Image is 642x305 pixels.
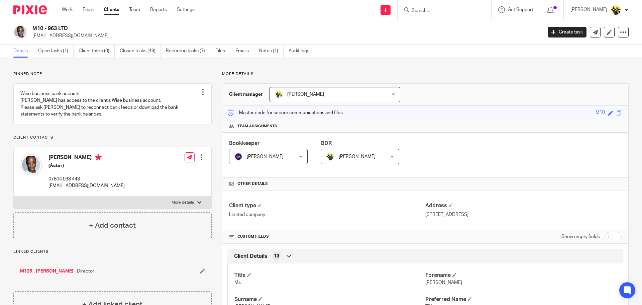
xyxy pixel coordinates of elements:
span: [PERSON_NAME] [425,280,462,285]
span: Director [77,268,94,275]
a: Email [83,6,94,13]
a: Client tasks (0) [79,45,115,58]
h5: (Actor) [48,162,125,169]
p: More details [172,200,194,205]
p: Limited company [229,211,425,218]
a: Create task [548,27,586,37]
a: Reports [150,6,167,13]
img: Dan-Starbridge%20(1).jpg [611,5,621,15]
p: [PERSON_NAME] [570,6,607,13]
span: [PERSON_NAME] [339,154,376,159]
span: Other details [237,181,268,186]
img: Tonia%20Miller%20(T'Nia).jpg [20,154,42,175]
a: Emails [235,45,254,58]
h3: Client manager [229,91,263,98]
h4: Address [425,202,622,209]
a: Files [215,45,230,58]
a: Clients [104,6,119,13]
span: Client Details [234,253,267,260]
p: [EMAIL_ADDRESS][DOMAIN_NAME] [32,32,538,39]
h4: Client type [229,202,425,209]
p: Master code for secure communications and files [227,109,343,116]
h4: [PERSON_NAME] [48,154,125,162]
p: Pinned note [13,71,212,77]
h4: Forename [425,272,616,279]
a: Team [129,6,140,13]
p: Linked clients [13,249,212,254]
img: Dennis-Starbridge.jpg [326,153,334,161]
p: [EMAIL_ADDRESS][DOMAIN_NAME] [48,182,125,189]
div: M10 [596,109,605,117]
img: Tonia%20Miller%20(T'Nia).jpg [13,25,27,39]
a: Recurring tasks (7) [166,45,210,58]
h4: CUSTOM FIELDS [229,234,425,239]
a: Open tasks (1) [38,45,74,58]
span: BDR [321,141,332,146]
input: Search [411,8,471,14]
a: Audit logs [289,45,314,58]
img: Carine-Starbridge.jpg [275,90,283,98]
h4: Preferred Name [425,296,616,303]
span: Bookkeeper [229,141,260,146]
img: Pixie [13,5,47,14]
a: Work [62,6,73,13]
p: More details [222,71,629,77]
span: [PERSON_NAME] [247,154,284,159]
span: [PERSON_NAME] [287,92,324,97]
span: Get Support [508,7,533,12]
i: Primary [95,154,102,161]
span: 13 [274,253,279,259]
label: Show empty fields [561,233,600,240]
p: [STREET_ADDRESS] [425,211,622,218]
h4: + Add contact [89,220,136,231]
a: Details [13,45,33,58]
a: Closed tasks (49) [120,45,161,58]
a: Notes (1) [259,45,284,58]
a: Settings [177,6,195,13]
a: M126 - [PERSON_NAME] [20,268,74,275]
span: Ms [234,280,241,285]
h2: M10 - 963 LTD [32,25,437,32]
span: Team assignments [237,124,277,129]
h4: Surname [234,296,425,303]
p: Client contacts [13,135,212,140]
img: svg%3E [234,153,242,161]
p: 07804 038 443 [48,176,125,182]
h4: Title [234,272,425,279]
